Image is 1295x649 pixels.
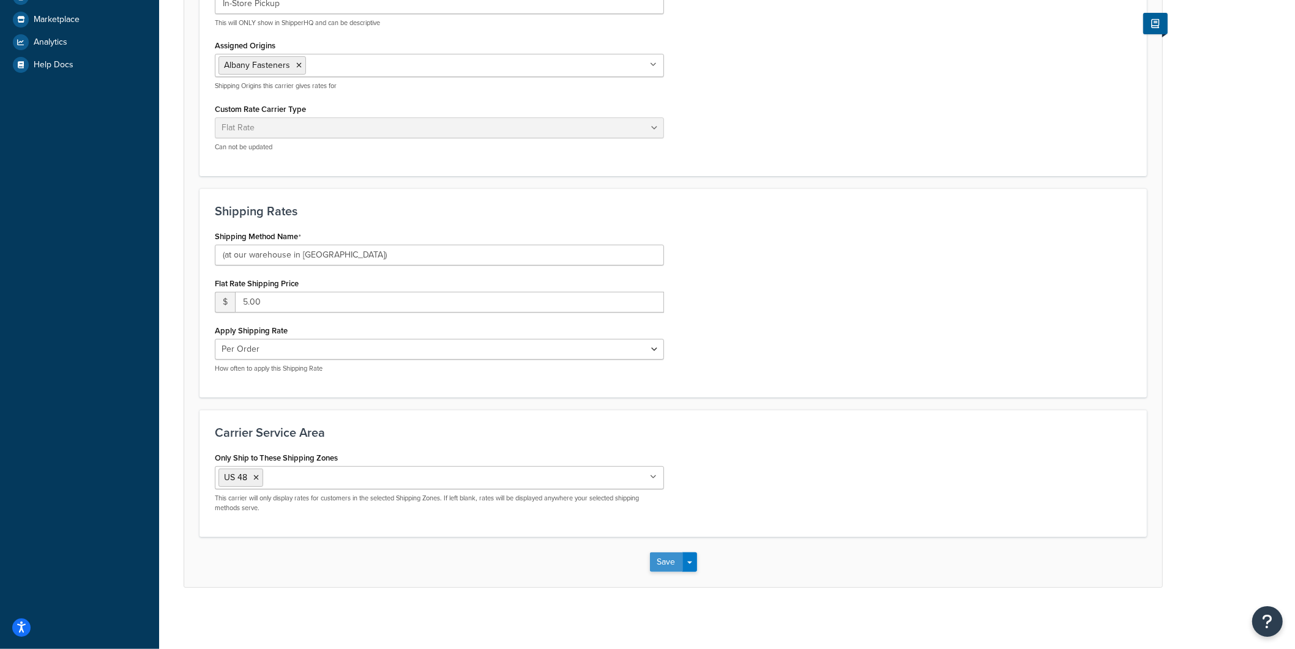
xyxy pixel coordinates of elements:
a: Analytics [9,31,150,53]
a: Help Docs [9,54,150,76]
button: Save [650,552,683,572]
span: Help Docs [34,60,73,70]
label: Flat Rate Shipping Price [215,279,299,288]
label: Shipping Method Name [215,232,301,242]
label: Custom Rate Carrier Type [215,105,306,114]
h3: Shipping Rates [215,204,1132,218]
h3: Carrier Service Area [215,426,1132,439]
label: Assigned Origins [215,41,275,50]
p: Shipping Origins this carrier gives rates for [215,81,664,91]
span: Marketplace [34,15,80,25]
span: Albany Fasteners [224,59,290,72]
button: Show Help Docs [1143,13,1168,34]
span: US 48 [224,471,247,484]
p: This carrier will only display rates for customers in the selected Shipping Zones. If left blank,... [215,494,664,513]
label: Apply Shipping Rate [215,326,288,335]
span: $ [215,292,235,313]
span: Analytics [34,37,67,48]
p: This will ONLY show in ShipperHQ and can be descriptive [215,18,664,28]
a: Marketplace [9,9,150,31]
label: Only Ship to These Shipping Zones [215,453,338,462]
p: How often to apply this Shipping Rate [215,364,664,373]
button: Open Resource Center [1252,606,1283,637]
p: Can not be updated [215,143,664,152]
